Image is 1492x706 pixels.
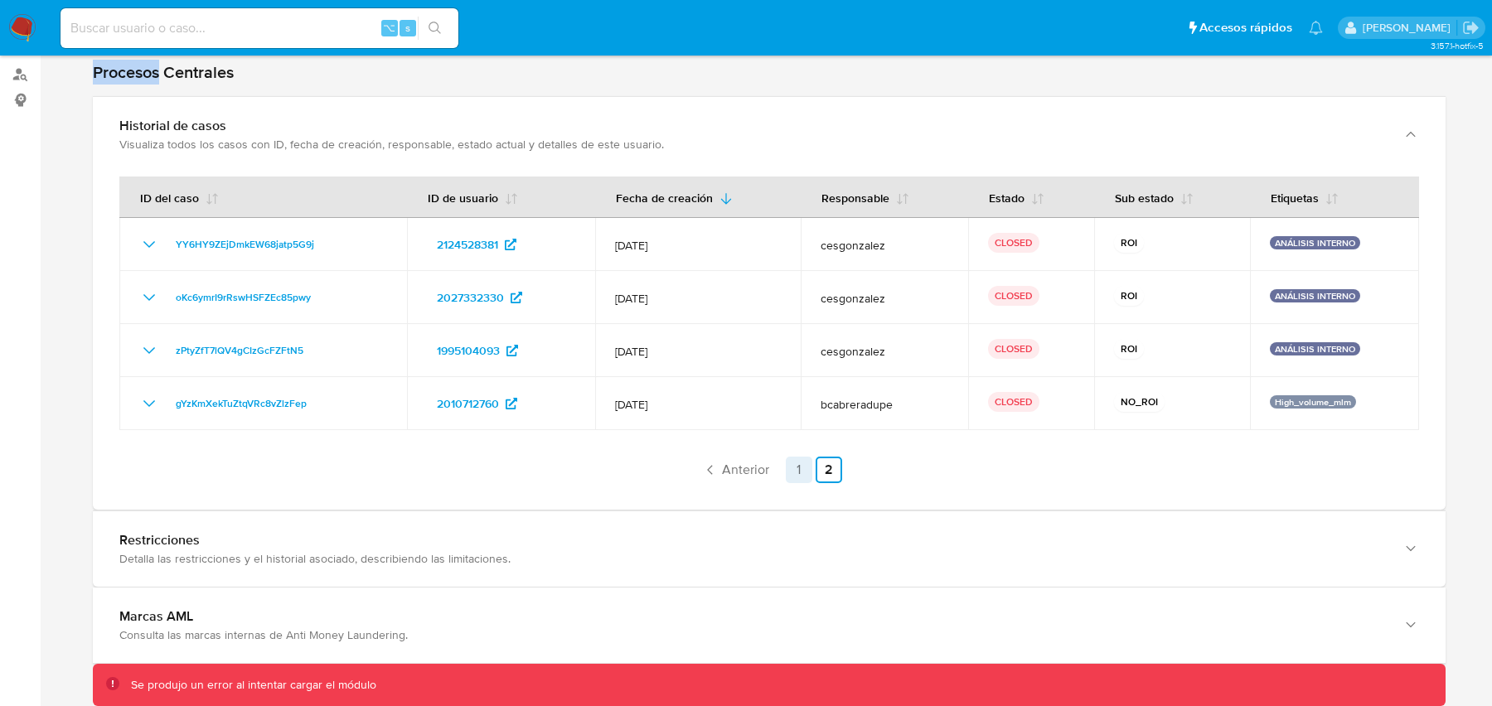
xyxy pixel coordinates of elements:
[1363,20,1456,36] p: juan.calo@mercadolibre.com
[383,20,395,36] span: ⌥
[1199,19,1292,36] span: Accesos rápidos
[1309,21,1323,35] a: Notificaciones
[418,17,452,40] button: search-icon
[61,17,458,39] input: Buscar usuario o caso...
[119,551,1386,566] div: Detalla las restricciones y el historial asociado, describiendo las limitaciones.
[131,677,376,693] div: Se produjo un error al intentar cargar el módulo
[119,532,1386,549] div: Restricciones
[93,62,1446,83] h1: Procesos Centrales
[1431,39,1484,52] span: 3.157.1-hotfix-5
[93,511,1446,587] button: RestriccionesDetalla las restricciones y el historial asociado, describiendo las limitaciones.
[1462,19,1480,36] a: Salir
[405,20,410,36] span: s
